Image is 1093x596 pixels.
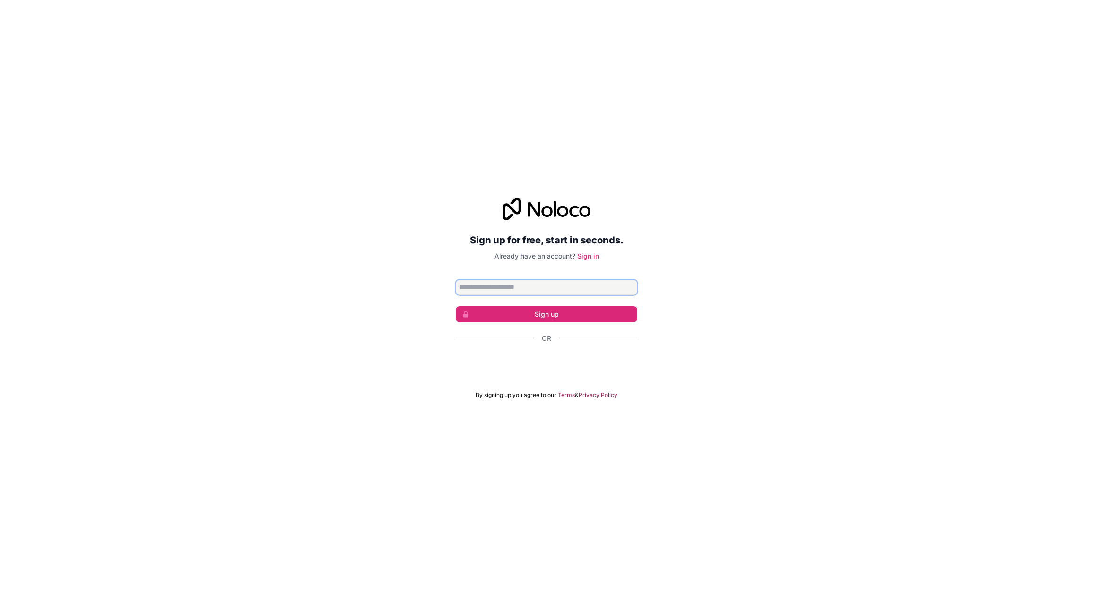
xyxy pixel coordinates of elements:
span: By signing up you agree to our [476,391,556,399]
input: Email address [456,280,637,295]
h2: Sign up for free, start in seconds. [456,232,637,249]
iframe: Sign in with Google Button [451,354,642,374]
a: Terms [558,391,575,399]
a: Privacy Policy [579,391,617,399]
button: Sign up [456,306,637,322]
span: Already have an account? [494,252,575,260]
span: & [575,391,579,399]
span: Or [542,334,551,343]
a: Sign in [577,252,599,260]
